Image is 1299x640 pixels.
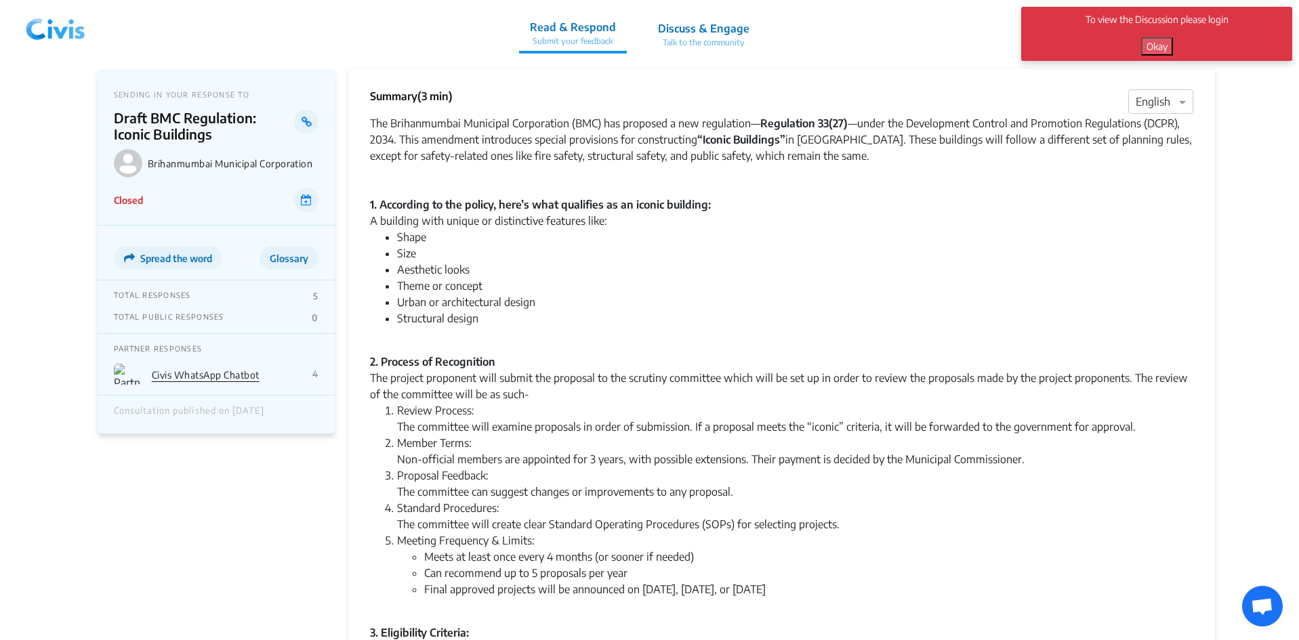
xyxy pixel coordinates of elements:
button: Glossary [260,247,318,270]
p: Discuss & Engage [658,20,749,37]
div: The Brihanmumbai Municipal Corporation (BMC) has proposed a new regulation— —under the Developmen... [370,115,1193,180]
span: Spread the word [140,253,212,264]
p: TOTAL RESPONSES [114,291,191,301]
p: PARTNER RESPONSES [114,344,318,353]
strong: Regulation 33(27) [760,116,848,130]
li: Meets at least once every 4 months (or sooner if needed) [424,549,1193,565]
p: 4 [312,368,318,379]
li: Urban or architectural design [397,294,1193,310]
button: Spread the word [114,247,222,270]
p: Submit your feedback [530,35,616,47]
li: Size [397,245,1193,261]
li: Meeting Frequency & Limits: [397,532,1193,614]
li: Structural design [397,310,1193,343]
p: Talk to the community [658,37,749,49]
strong: 1. According to the policy, here’s what qualifies as an iconic building: [370,198,711,211]
img: Brihanmumbai Municipal Corporation logo [114,149,142,177]
img: Partner Logo [114,364,141,385]
a: Civis WhatsApp Chatbot [152,369,260,381]
p: Summary [370,88,453,104]
li: Theme or concept [397,278,1193,294]
strong: 2. Process of Recognition [370,355,495,368]
strong: 3. Eligibility Criteria: [370,626,469,639]
p: Read & Respond [530,19,616,35]
p: TOTAL PUBLIC RESPONSES [114,312,224,323]
span: (3 min) [417,89,453,103]
div: A building with unique or distinctive features like: [370,213,1193,229]
li: Member Terms: Non-official members are appointed for 3 years, with possible extensions. Their pay... [397,435,1193,467]
p: Draft BMC Regulation: Iconic Buildings [114,110,295,142]
strong: “Iconic Buildings” [697,133,785,146]
li: Final approved projects will be announced on [DATE], [DATE], or [DATE] [424,581,1193,614]
div: The project proponent will submit the proposal to the scrutiny committee which will be set up in ... [370,370,1193,402]
p: Brihanmumbai Municipal Corporation [148,158,318,169]
li: Proposal Feedback: The committee can suggest changes or improvements to any proposal. [397,467,1193,500]
p: 5 [313,291,318,301]
p: Closed [114,193,143,207]
div: Consultation published on [DATE] [114,406,264,423]
p: SENDING IN YOUR RESPONSE TO [114,90,318,99]
li: Review Process: The committee will examine proposals in order of submission. If a proposal meets ... [397,402,1193,435]
p: To view the Discussion please login [1038,12,1275,26]
p: 0 [312,312,318,323]
li: Shape [397,229,1193,245]
li: Aesthetic looks [397,261,1193,278]
li: Can recommend up to 5 proposals per year [424,565,1193,581]
span: Glossary [270,253,308,264]
img: navlogo.png [20,6,91,47]
button: Okay [1141,37,1173,56]
li: Standard Procedures: The committee will create clear Standard Operating Procedures (SOPs) for sel... [397,500,1193,532]
a: Open chat [1242,586,1283,626]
